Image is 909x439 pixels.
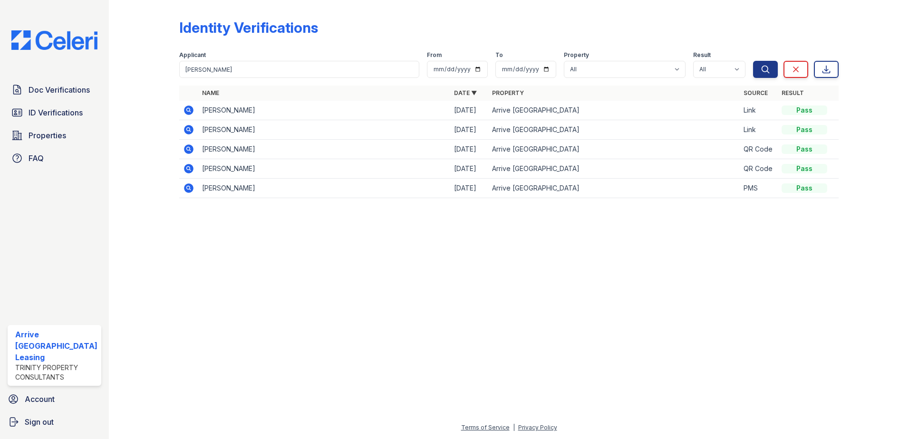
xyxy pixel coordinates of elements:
td: Arrive [GEOGRAPHIC_DATA] [488,120,740,140]
td: [DATE] [450,159,488,179]
label: To [495,51,503,59]
td: [DATE] [450,140,488,159]
label: From [427,51,442,59]
a: Account [4,390,105,409]
div: Pass [782,144,827,154]
td: QR Code [740,140,778,159]
span: Properties [29,130,66,141]
div: Pass [782,164,827,173]
label: Result [693,51,711,59]
td: Arrive [GEOGRAPHIC_DATA] [488,140,740,159]
td: Link [740,120,778,140]
input: Search by name or phone number [179,61,420,78]
td: [DATE] [450,101,488,120]
a: Privacy Policy [518,424,557,431]
div: | [513,424,515,431]
div: Pass [782,183,827,193]
td: Arrive [GEOGRAPHIC_DATA] [488,159,740,179]
a: FAQ [8,149,101,168]
span: ID Verifications [29,107,83,118]
td: Arrive [GEOGRAPHIC_DATA] [488,179,740,198]
a: ID Verifications [8,103,101,122]
td: Link [740,101,778,120]
span: Doc Verifications [29,84,90,95]
div: Identity Verifications [179,19,318,36]
a: Properties [8,126,101,145]
td: [PERSON_NAME] [198,159,450,179]
td: [PERSON_NAME] [198,140,450,159]
div: Pass [782,105,827,115]
a: Property [492,89,524,96]
label: Property [564,51,589,59]
span: FAQ [29,153,44,164]
span: Account [25,393,55,405]
div: Pass [782,125,827,134]
a: Result [782,89,804,96]
img: CE_Logo_Blue-a8612792a0a2168367f1c8372b55b34899dd931a85d93a1a3d3e32e68fde9ad4.png [4,30,105,50]
a: Sign out [4,412,105,431]
a: Name [202,89,219,96]
td: [PERSON_NAME] [198,101,450,120]
a: Source [744,89,768,96]
td: Arrive [GEOGRAPHIC_DATA] [488,101,740,120]
td: [PERSON_NAME] [198,179,450,198]
label: Applicant [179,51,206,59]
td: QR Code [740,159,778,179]
span: Sign out [25,416,54,428]
td: [DATE] [450,179,488,198]
a: Terms of Service [461,424,510,431]
div: Arrive [GEOGRAPHIC_DATA] Leasing [15,329,97,363]
td: [DATE] [450,120,488,140]
td: [PERSON_NAME] [198,120,450,140]
a: Doc Verifications [8,80,101,99]
div: Trinity Property Consultants [15,363,97,382]
a: Date ▼ [454,89,477,96]
td: PMS [740,179,778,198]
